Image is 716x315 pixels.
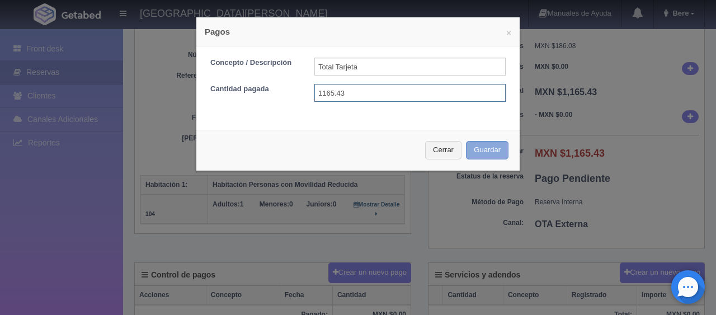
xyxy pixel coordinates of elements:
h4: Pagos [205,26,511,37]
button: Guardar [466,141,508,159]
label: Cantidad pagada [202,84,306,95]
button: Cerrar [425,141,461,159]
button: × [506,29,511,37]
label: Concepto / Descripción [202,58,306,68]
